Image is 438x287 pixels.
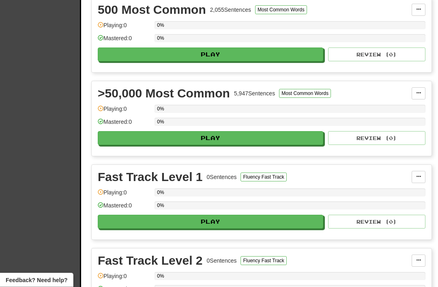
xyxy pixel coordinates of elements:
[98,202,150,215] div: Mastered: 0
[98,132,323,145] button: Play
[6,276,67,284] span: Open feedback widget
[98,105,150,119] div: Playing: 0
[207,257,237,265] div: 0 Sentences
[210,6,251,14] div: 2,055 Sentences
[328,48,425,62] button: Review (0)
[207,173,237,181] div: 0 Sentences
[98,22,150,35] div: Playing: 0
[98,118,150,132] div: Mastered: 0
[98,88,230,100] div: >50,000 Most Common
[98,4,206,16] div: 500 Most Common
[328,215,425,229] button: Review (0)
[98,189,150,202] div: Playing: 0
[240,173,286,182] button: Fluency Fast Track
[98,272,150,286] div: Playing: 0
[98,35,150,48] div: Mastered: 0
[98,255,203,267] div: Fast Track Level 2
[98,171,203,183] div: Fast Track Level 1
[234,90,275,98] div: 5,947 Sentences
[98,48,323,62] button: Play
[240,257,286,265] button: Fluency Fast Track
[279,89,331,98] button: Most Common Words
[98,215,323,229] button: Play
[328,132,425,145] button: Review (0)
[255,6,307,15] button: Most Common Words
